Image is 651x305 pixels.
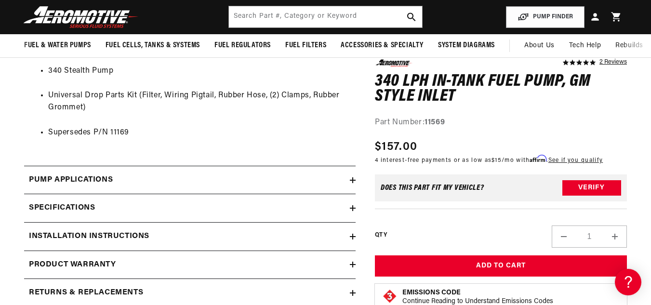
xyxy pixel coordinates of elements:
a: See if you qualify - Learn more about Affirm Financing (opens in modal) [548,158,603,164]
input: Search by Part Number, Category or Keyword [229,6,423,27]
li: 340 Stealth Pump [48,65,351,78]
span: Affirm [530,156,546,163]
a: About Us [517,34,562,57]
summary: Fuel Regulators [207,34,278,57]
a: 340 Stealth Fuel Pumps [10,182,183,197]
h2: Returns & replacements [29,287,143,299]
span: Fuel Filters [285,40,326,51]
span: Rebuilds [615,40,643,51]
summary: Specifications [24,194,356,222]
img: Emissions code [382,289,398,305]
summary: Fuel Cells, Tanks & Systems [98,34,207,57]
summary: Tech Help [562,34,608,57]
div: Frequently Asked Questions [10,106,183,116]
a: Carbureted Fuel Pumps [10,137,183,152]
button: Verify [562,180,621,196]
summary: Pump Applications [24,166,356,194]
span: Fuel & Water Pumps [24,40,91,51]
label: QTY [375,231,387,239]
span: System Diagrams [438,40,495,51]
span: Fuel Cells, Tanks & Systems [106,40,200,51]
span: Tech Help [569,40,601,51]
summary: Product warranty [24,251,356,279]
div: General [10,67,183,76]
a: Brushless Fuel Pumps [10,197,183,212]
button: Add to Cart [375,255,627,277]
h2: Product warranty [29,259,116,271]
span: $15 [492,158,502,164]
summary: Fuel Filters [278,34,333,57]
li: Supersedes P/N 11169 [48,127,351,139]
strong: 11569 [425,119,445,126]
summary: Installation Instructions [24,223,356,251]
p: 4 interest-free payments or as low as /mo with . [375,156,603,165]
a: Carbureted Regulators [10,152,183,167]
button: search button [401,6,422,27]
h2: Pump Applications [29,174,113,186]
summary: System Diagrams [431,34,502,57]
li: Universal Drop Parts Kit (Filter, Wiring Pigtail, Rubber Hose, (2) Clamps, Rubber Grommet) [48,90,351,114]
span: $157.00 [375,139,417,156]
summary: Rebuilds [608,34,651,57]
strong: Emissions Code [402,290,461,297]
div: Part Number: [375,117,627,129]
h2: Specifications [29,202,95,214]
span: Fuel Regulators [214,40,271,51]
h2: Installation Instructions [29,230,149,243]
h1: 340 LPH In-Tank Fuel Pump, GM Style Inlet [375,74,627,105]
summary: Accessories & Specialty [333,34,431,57]
summary: Fuel & Water Pumps [17,34,98,57]
a: Getting Started [10,82,183,97]
a: 2 reviews [599,60,627,66]
span: About Us [524,42,555,49]
div: Does This part fit My vehicle? [381,184,484,192]
a: EFI Fuel Pumps [10,167,183,182]
button: PUMP FINDER [506,6,585,28]
span: Accessories & Specialty [341,40,424,51]
button: Contact Us [10,258,183,275]
a: EFI Regulators [10,122,183,137]
img: Aeromotive [21,6,141,28]
a: POWERED BY ENCHANT [133,278,186,287]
